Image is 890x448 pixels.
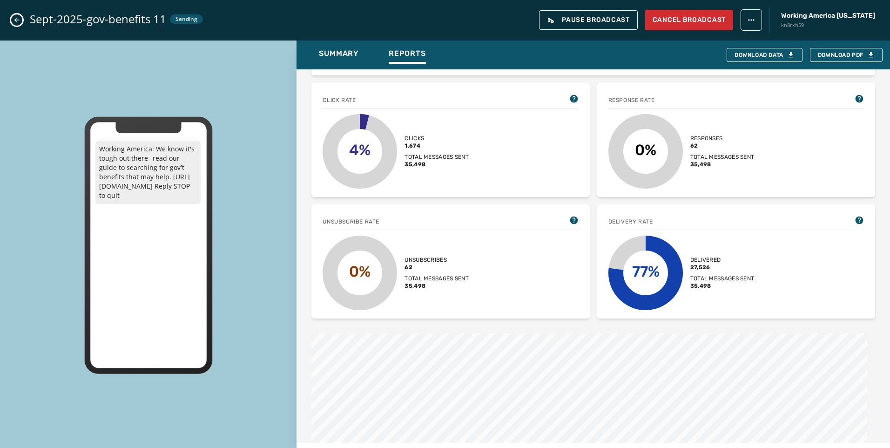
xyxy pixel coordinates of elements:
button: Cancel Broadcast [645,10,733,30]
span: Unsubscribes [405,256,469,264]
span: 35,498 [690,161,755,168]
span: Response rate [608,96,655,104]
button: Pause Broadcast [539,10,638,30]
span: Total messages sent [690,153,755,161]
button: broadcast action menu [741,9,762,31]
span: Responses [690,135,755,142]
span: Total messages sent [405,153,469,161]
span: 62 [405,264,469,271]
span: Summary [319,49,359,58]
span: Total messages sent [690,275,755,282]
span: Click rate [323,96,356,104]
span: Total messages sent [405,275,469,282]
span: Pause Broadcast [547,16,630,24]
span: Reports [389,49,426,58]
text: 0% [349,263,371,280]
span: Sending [175,15,197,23]
text: 4% [349,141,371,159]
span: Delivered [690,256,755,264]
span: Cancel Broadcast [653,15,726,25]
button: Reports [381,44,433,66]
text: 0% [635,141,656,159]
span: 27,526 [690,264,755,271]
span: 35,498 [405,161,469,168]
div: Download Data [735,51,795,59]
span: Download PDF [818,51,875,59]
span: Clicks [405,135,469,142]
button: Download PDF [810,48,883,62]
span: Unsubscribe Rate [323,218,379,225]
span: kn8rxh59 [781,21,875,29]
text: 77% [632,263,659,280]
button: Download Data [727,48,802,62]
p: Working America: We know it's tough out there--read our guide to searching for gov't benefits tha... [95,141,201,204]
span: 35,498 [690,282,755,290]
span: 62 [690,142,755,149]
button: Summary [311,44,366,66]
span: Working America [US_STATE] [781,11,875,20]
span: 35,498 [405,282,469,290]
span: 1,674 [405,142,469,149]
span: Delivery Rate [608,218,653,225]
